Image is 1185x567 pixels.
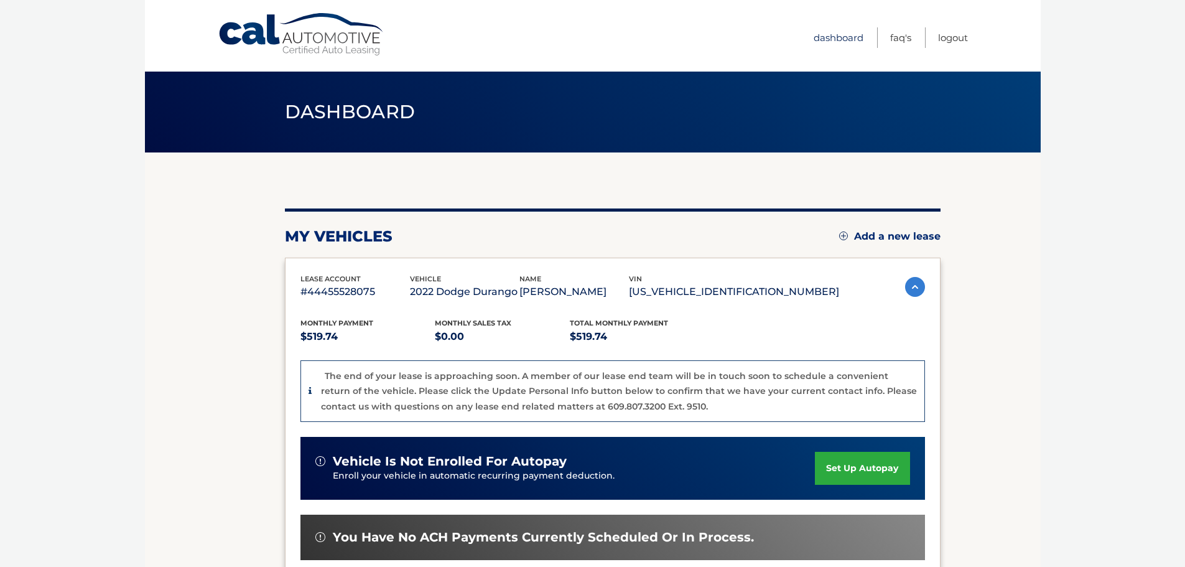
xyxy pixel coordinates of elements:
[410,274,441,283] span: vehicle
[435,328,570,345] p: $0.00
[410,283,519,301] p: 2022 Dodge Durango
[570,328,705,345] p: $519.74
[300,328,435,345] p: $519.74
[285,100,416,123] span: Dashboard
[333,530,754,545] span: You have no ACH payments currently scheduled or in process.
[300,274,361,283] span: lease account
[629,274,642,283] span: vin
[519,283,629,301] p: [PERSON_NAME]
[890,27,911,48] a: FAQ's
[519,274,541,283] span: name
[321,370,917,412] p: The end of your lease is approaching soon. A member of our lease end team will be in touch soon t...
[315,532,325,542] img: alert-white.svg
[435,319,511,327] span: Monthly sales Tax
[218,12,386,57] a: Cal Automotive
[839,230,941,243] a: Add a new lease
[300,283,410,301] p: #44455528075
[333,469,816,483] p: Enroll your vehicle in automatic recurring payment deduction.
[285,227,393,246] h2: my vehicles
[814,27,863,48] a: Dashboard
[839,232,848,240] img: add.svg
[629,283,839,301] p: [US_VEHICLE_IDENTIFICATION_NUMBER]
[333,454,567,469] span: vehicle is not enrolled for autopay
[905,277,925,297] img: accordion-active.svg
[815,452,909,485] a: set up autopay
[938,27,968,48] a: Logout
[570,319,668,327] span: Total Monthly Payment
[315,456,325,466] img: alert-white.svg
[300,319,373,327] span: Monthly Payment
